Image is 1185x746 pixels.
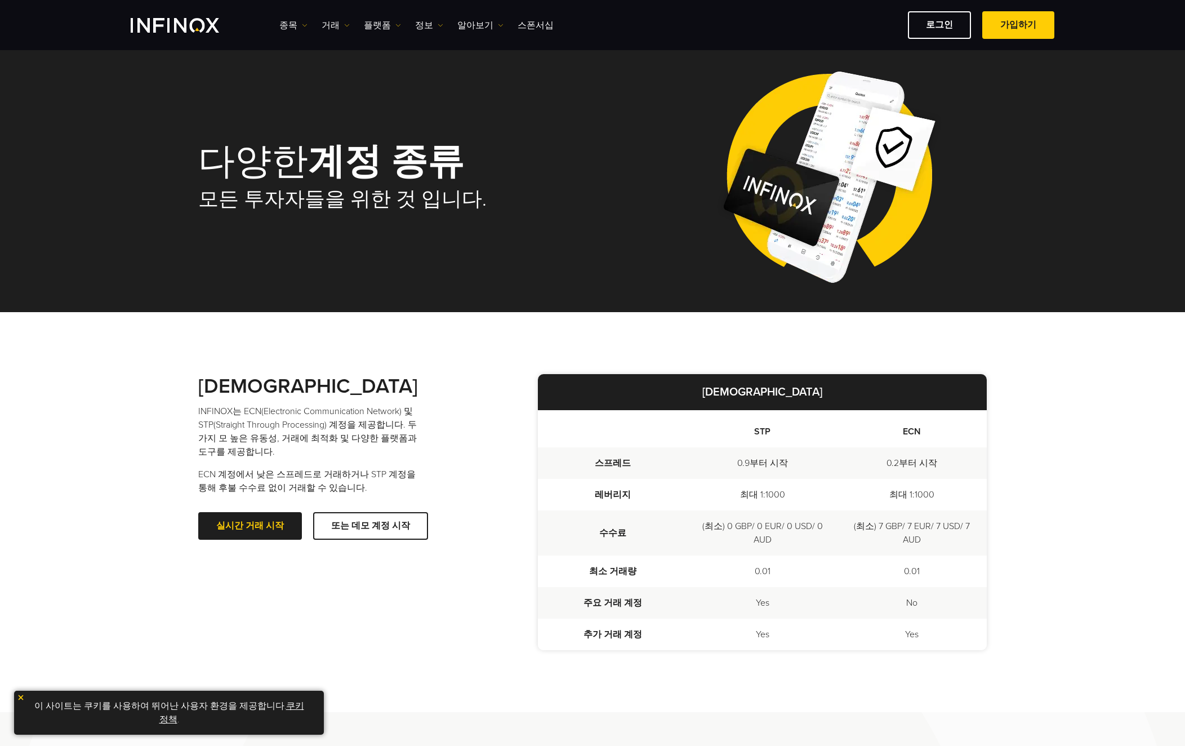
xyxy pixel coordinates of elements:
[702,385,822,399] strong: [DEMOGRAPHIC_DATA]
[688,447,837,479] td: 0.9부터 시작
[908,11,971,39] a: 로그인
[322,19,350,32] a: 거래
[538,510,688,556] td: 수수료
[198,374,418,398] strong: [DEMOGRAPHIC_DATA]
[837,619,987,650] td: Yes
[313,512,428,540] a: 또는 데모 계정 시작
[538,556,688,587] td: 최소 거래량
[837,410,987,447] th: ECN
[538,447,688,479] td: 스프레드
[688,619,837,650] td: Yes
[198,143,577,181] h1: 다양한
[17,694,25,701] img: yellow close icon
[837,447,987,479] td: 0.2부터 시작
[837,510,987,556] td: (최소) 7 GBP/ 7 EUR/ 7 USD/ 7 AUD
[982,11,1054,39] a: 가입하기
[538,587,688,619] td: 주요 거래 계정
[837,587,987,619] td: No
[131,18,246,33] a: INFINOX Logo
[688,410,837,447] th: STP
[688,556,837,587] td: 0.01
[457,19,504,32] a: 알아보기
[198,405,424,459] p: INFINOX는 ECN(Electronic Communication Network) 및 STP(Straight Through Processing) 계정을 제공합니다. 두 가지...
[538,619,688,650] td: 추가 거래 계정
[364,19,401,32] a: 플랫폼
[837,479,987,510] td: 최대 1:1000
[688,479,837,510] td: 최대 1:1000
[308,140,464,184] strong: 계정 종류
[518,19,554,32] a: 스폰서십
[837,556,987,587] td: 0.01
[20,696,318,729] p: 이 사이트는 쿠키를 사용하여 뛰어난 사용자 환경을 제공합니다. .
[538,479,688,510] td: 레버리지
[198,187,577,212] h2: 모든 투자자들을 위한 것 입니다.
[415,19,443,32] a: 정보
[688,510,837,556] td: (최소) 0 GBP/ 0 EUR/ 0 USD/ 0 AUD
[279,19,308,32] a: 종목
[198,512,302,540] a: 실시간 거래 시작
[198,468,424,495] p: ECN 계정에서 낮은 스프레드로 거래하거나 STP 계정을 통해 후불 수수료 없이 거래할 수 있습니다.
[688,587,837,619] td: Yes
